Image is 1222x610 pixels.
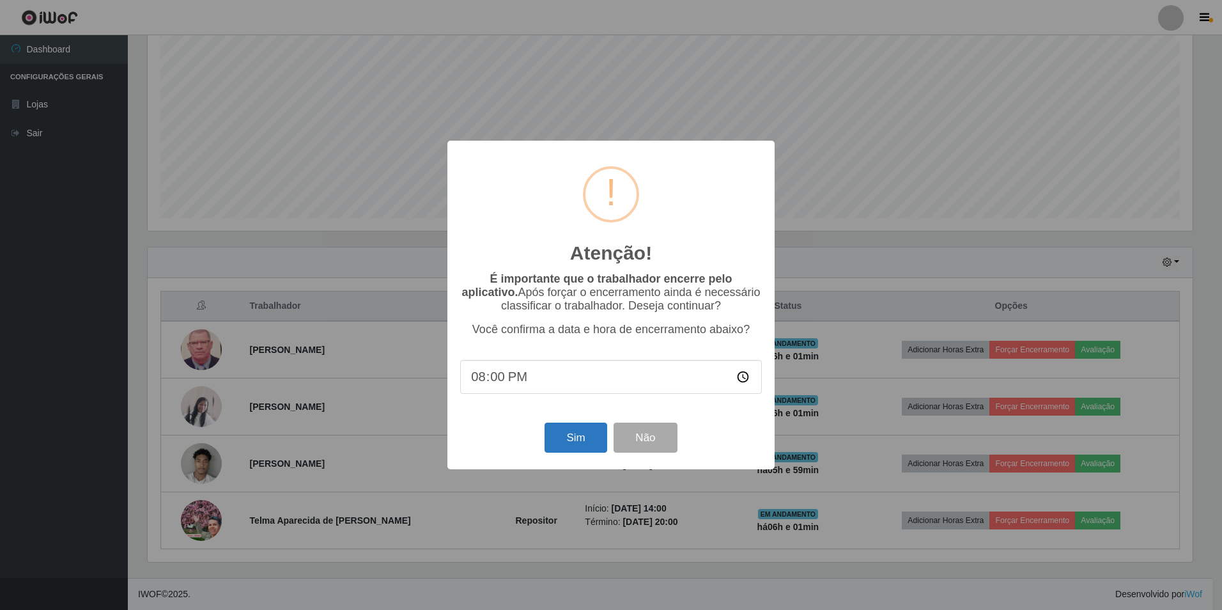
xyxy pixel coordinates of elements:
p: Após forçar o encerramento ainda é necessário classificar o trabalhador. Deseja continuar? [460,272,762,313]
p: Você confirma a data e hora de encerramento abaixo? [460,323,762,336]
button: Não [614,423,677,453]
b: É importante que o trabalhador encerre pelo aplicativo. [461,272,732,299]
button: Sim [545,423,607,453]
h2: Atenção! [570,242,652,265]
